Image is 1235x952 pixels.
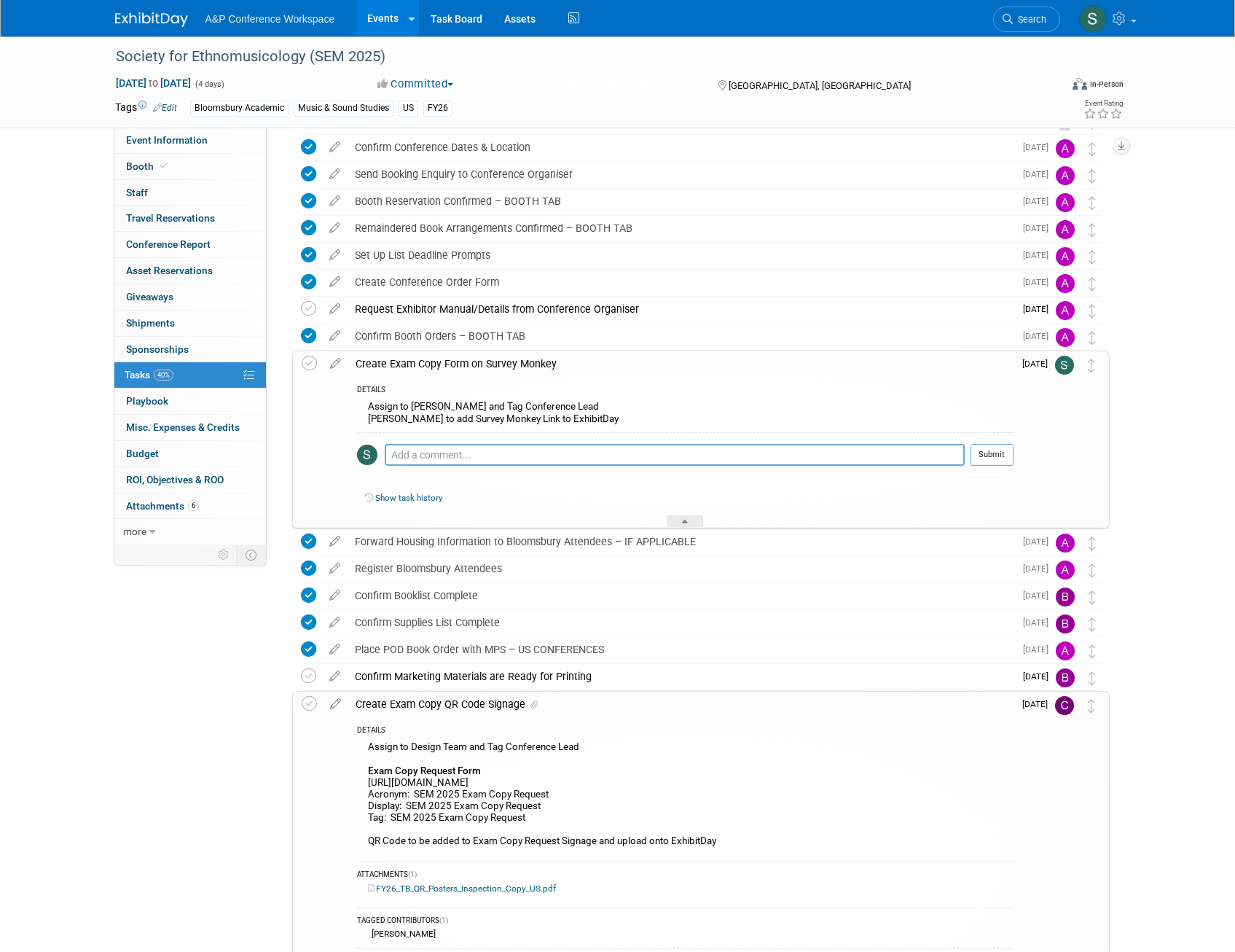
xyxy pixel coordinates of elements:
span: Search [1013,14,1046,25]
div: Register Bloomsbury Attendees [348,556,1014,581]
span: ROI, Objectives & ROO [126,474,224,485]
span: [DATE] [1023,142,1056,152]
span: Budget [126,448,159,459]
a: edit [323,357,348,370]
div: Send Booking Enquiry to Conference Organiser [348,162,1014,187]
div: Confirm Marketing Materials are Ready for Printing [348,664,1014,689]
img: Amanda Oney [1056,328,1075,347]
img: Samantha Klein [1079,5,1107,33]
i: Move task [1089,671,1096,685]
div: DETAILS [357,725,1014,738]
a: edit [322,589,348,602]
a: edit [322,329,348,343]
span: Attachments [126,500,199,512]
div: Confirm Conference Dates & Location [348,135,1014,160]
a: ROI, Objectives & ROO [114,467,266,493]
td: Tags [115,100,177,117]
span: [DATE] [1023,250,1056,260]
a: Asset Reservations [114,258,266,284]
span: [DATE] [1023,304,1056,314]
a: edit [322,222,348,235]
span: Giveaways [126,291,173,303]
span: Shipments [126,317,175,329]
div: Set Up List Deadline Prompts [348,243,1014,268]
a: edit [322,249,348,262]
i: Booth reservation complete [160,162,168,170]
a: Budget [114,441,266,467]
div: Music & Sound Studies [294,101,393,116]
span: [DATE] [1023,644,1056,655]
div: Society for Ethnomusicology (SEM 2025) [111,44,1038,70]
a: Attachments6 [114,493,266,519]
img: Amanda Oney [1056,641,1075,660]
div: US [399,101,418,116]
a: edit [322,303,348,316]
a: edit [322,562,348,575]
button: Committed [372,77,459,92]
a: Booth [114,154,266,179]
a: Event Information [114,128,266,153]
div: Event Format [974,76,1124,98]
a: edit [322,195,348,208]
span: Misc. Expenses & Credits [126,421,240,433]
span: [GEOGRAPHIC_DATA], [GEOGRAPHIC_DATA] [729,80,911,91]
img: Samantha Klein [1055,356,1074,375]
img: Brenna Akerman [1056,668,1075,687]
span: [DATE] [1023,617,1056,628]
div: Forward Housing Information to Bloomsbury Attendees – IF APPLICABLE [348,529,1014,554]
td: Toggle Event Tabs [236,545,266,564]
span: [DATE] [1023,537,1056,547]
i: Move task [1089,169,1096,183]
i: Move task [1089,590,1096,604]
a: edit [322,643,348,656]
a: Edit [153,103,177,113]
img: Christine Ritchlin [1055,696,1074,715]
a: Sponsorships [114,337,266,362]
span: Playbook [126,395,168,407]
img: Amanda Oney [1056,247,1075,266]
img: Amanda Oney [1056,166,1075,185]
span: Sponsorships [126,343,189,355]
div: Assign to Design Team and Tag Conference Lead [URL][DOMAIN_NAME] Acronym: SEM 2025 Exam Copy Requ... [357,738,1014,854]
span: Asset Reservations [126,265,213,276]
div: Event Rating [1083,100,1123,107]
span: [DATE] [1023,169,1056,179]
img: Format-Inperson.png [1073,78,1087,90]
span: [DATE] [1023,331,1056,341]
a: Misc. Expenses & Credits [114,415,266,440]
i: Move task [1089,644,1096,658]
a: edit [323,698,348,711]
div: Confirm Supplies List Complete [348,610,1014,635]
i: Move task [1089,223,1096,237]
a: Tasks40% [114,362,266,388]
div: DETAILS [357,385,1014,397]
span: Booth [126,160,170,172]
img: Amanda Oney [1056,561,1075,580]
span: [DATE] [1023,277,1056,287]
img: Amanda Oney [1056,534,1075,553]
i: Move task [1089,277,1096,291]
div: Assign to [PERSON_NAME] and Tag Conference Lead [PERSON_NAME] to add Survey Monkey Link to Exhibi... [357,397,1014,432]
i: Move task [1088,699,1095,713]
div: Confirm Booklist Complete [348,583,1014,608]
span: (4 days) [194,79,224,89]
span: [DATE] [1022,359,1055,369]
a: edit [322,168,348,181]
span: (1) [439,916,448,924]
img: Amanda Oney [1056,220,1075,239]
i: Move task [1089,563,1096,577]
a: Search [993,7,1060,32]
span: Event Information [126,134,208,146]
span: Travel Reservations [126,212,215,224]
a: edit [322,535,348,548]
span: Staff [126,187,148,198]
i: Move task [1089,142,1096,156]
i: Move task [1089,304,1096,318]
a: Conference Report [114,232,266,257]
i: Move task [1089,196,1096,210]
img: Amanda Oney [1056,274,1075,293]
a: edit [322,616,348,629]
a: Staff [114,180,266,206]
img: Amanda Oney [1056,301,1075,320]
div: Remaindered Book Arrangements Confirmed – BOOTH TAB [348,216,1014,241]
